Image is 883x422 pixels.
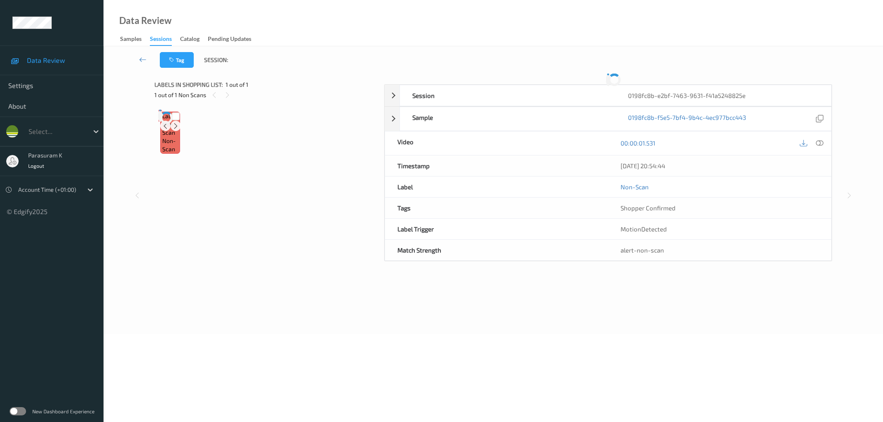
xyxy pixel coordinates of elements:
[385,85,832,106] div: Session0198fc8b-e2bf-7463-9631-f41a5248825e
[621,246,819,254] div: alert-non-scan
[616,85,831,106] div: 0198fc8b-e2bf-7463-9631-f41a5248825e
[385,131,608,155] div: Video
[226,81,248,89] span: 1 out of 1
[154,81,223,89] span: Labels in shopping list:
[608,219,831,239] div: MotionDetected
[385,155,608,176] div: Timestamp
[162,112,178,137] span: Label: Non-Scan
[621,162,819,170] div: [DATE] 20:54:44
[621,183,649,191] a: Non-Scan
[621,139,655,147] a: 00:00:01.531
[385,176,608,197] div: Label
[208,35,251,45] div: Pending Updates
[400,107,616,131] div: Sample
[180,35,200,45] div: Catalog
[120,33,150,45] a: Samples
[621,204,676,212] span: Shopper Confirmed
[120,35,142,45] div: Samples
[385,219,608,239] div: Label Trigger
[162,137,178,153] span: non-scan
[400,85,616,106] div: Session
[150,33,180,46] a: Sessions
[150,35,172,46] div: Sessions
[628,113,746,124] a: 0198fc8b-f5e5-7bf4-9b4c-4ec977bcc443
[154,90,378,100] div: 1 out of 1 Non Scans
[180,33,208,45] a: Catalog
[385,107,832,131] div: Sample0198fc8b-f5e5-7bf4-9b4c-4ec977bcc443
[208,33,260,45] a: Pending Updates
[385,198,608,218] div: Tags
[160,52,194,68] button: Tag
[385,240,608,260] div: Match Strength
[204,56,228,64] span: Session:
[119,17,171,25] div: Data Review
